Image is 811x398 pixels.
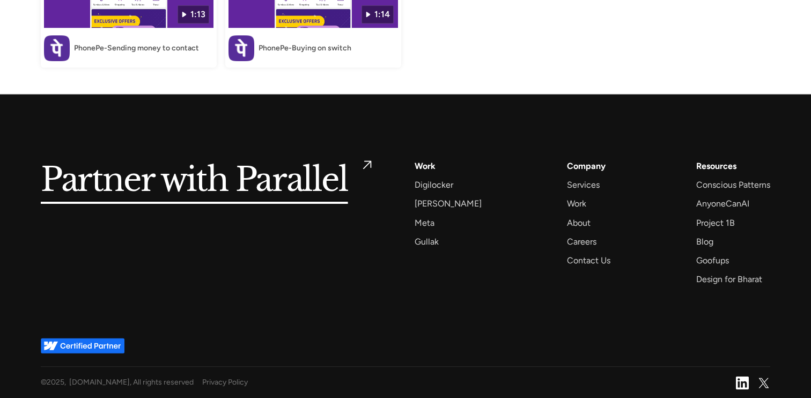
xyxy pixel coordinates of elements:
div: Resources [696,159,736,173]
a: [PERSON_NAME] [415,196,482,211]
a: Work [415,159,436,173]
div: 1:13 [190,8,205,21]
a: Gullak [415,234,439,249]
a: Meta [415,216,434,230]
div: 1:14 [374,8,390,21]
a: Project 1B [696,216,735,230]
a: AnyoneCanAI [696,196,749,211]
img: PhonePe-Sending money to contact [44,35,70,61]
a: Conscious Patterns [696,178,770,192]
div: © , [DOMAIN_NAME], All rights reserved [41,375,194,389]
a: Privacy Policy [202,375,727,389]
a: Company [567,159,606,173]
a: Work [567,196,586,211]
img: PhonePe-Buying on switch [228,35,254,61]
div: PhonePe-Buying on switch [259,42,351,54]
h5: Partner with Parallel [41,159,348,202]
a: Goofups [696,253,729,268]
a: Partner with Parallel [41,159,372,202]
a: Digilocker [415,178,453,192]
span: 2025 [47,378,64,387]
a: Design for Bharat [696,272,762,286]
a: Blog [696,234,713,249]
a: Careers [567,234,596,249]
a: Contact Us [567,253,610,268]
a: Services [567,178,600,192]
a: About [567,216,591,230]
div: PhonePe-Sending money to contact [74,42,199,54]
